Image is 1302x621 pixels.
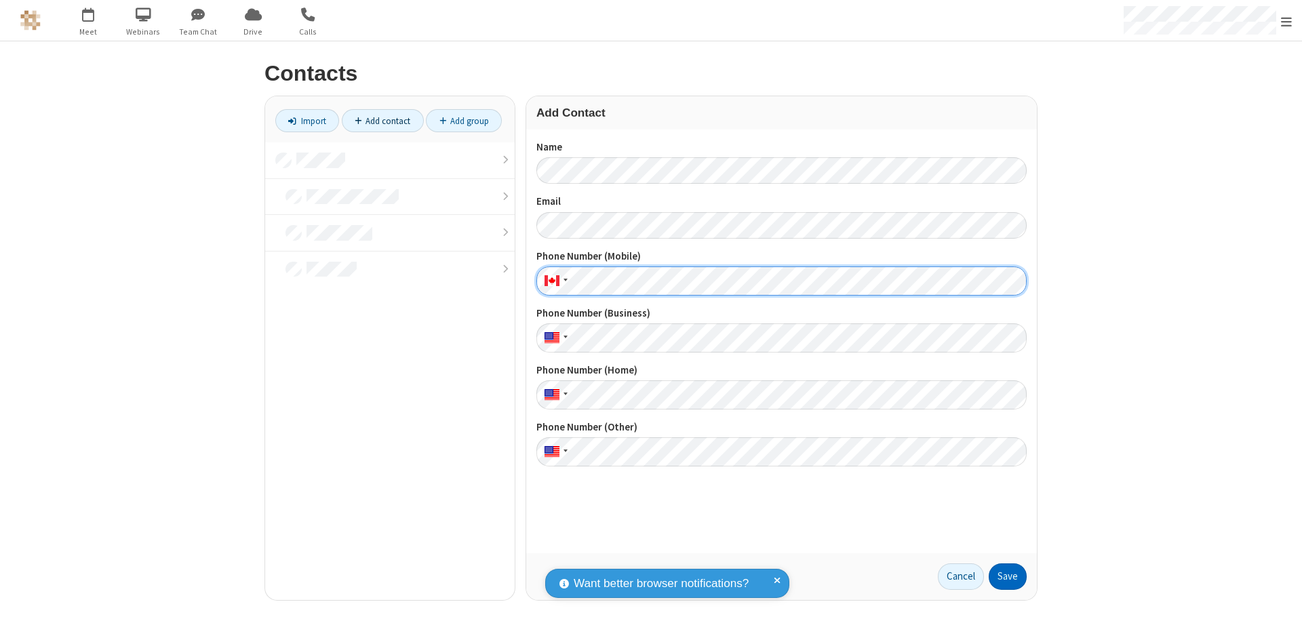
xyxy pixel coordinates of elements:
a: Add group [426,109,502,132]
span: Meet [63,26,114,38]
a: Cancel [938,563,984,590]
span: Team Chat [173,26,224,38]
div: United States: + 1 [536,323,572,353]
h3: Add Contact [536,106,1027,119]
label: Email [536,194,1027,209]
a: Add contact [342,109,424,132]
span: Want better browser notifications? [574,575,749,593]
div: Canada: + 1 [536,266,572,296]
label: Phone Number (Business) [536,306,1027,321]
label: Name [536,140,1027,155]
button: Save [989,563,1027,590]
img: QA Selenium DO NOT DELETE OR CHANGE [20,10,41,31]
a: Import [275,109,339,132]
span: Calls [283,26,334,38]
label: Phone Number (Other) [536,420,1027,435]
span: Drive [228,26,279,38]
span: Webinars [118,26,169,38]
label: Phone Number (Home) [536,363,1027,378]
h2: Contacts [264,62,1038,85]
label: Phone Number (Mobile) [536,249,1027,264]
div: United States: + 1 [536,380,572,409]
div: United States: + 1 [536,437,572,466]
